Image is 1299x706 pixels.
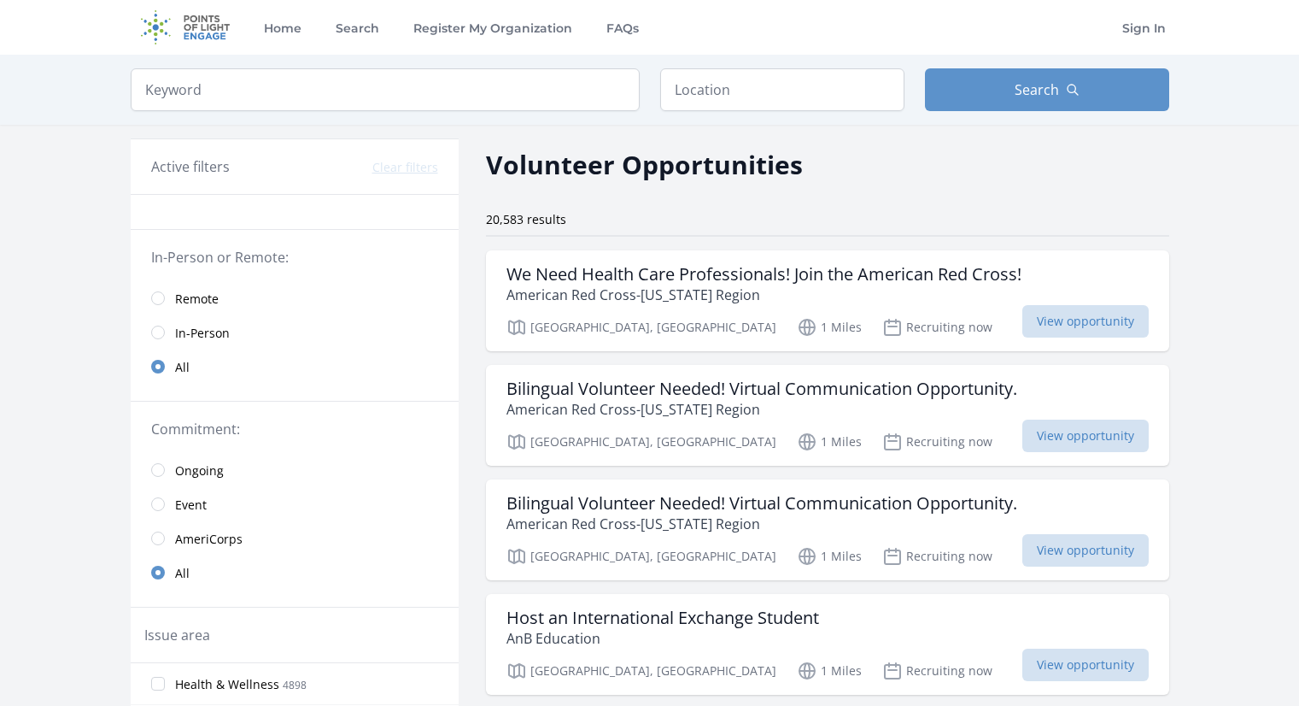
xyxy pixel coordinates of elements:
span: Remote [175,291,219,308]
a: AmeriCorps [131,521,459,556]
p: 1 Miles [797,432,862,452]
p: 1 Miles [797,546,862,567]
span: AmeriCorps [175,531,243,548]
h3: Bilingual Volunteer Needed! Virtual Communication Opportunity. [506,379,1017,399]
span: 20,583 results [486,211,566,227]
input: Health & Wellness 4898 [151,677,165,691]
span: Event [175,497,207,514]
span: View opportunity [1022,420,1149,452]
p: AnB Education [506,628,819,649]
a: Bilingual Volunteer Needed! Virtual Communication Opportunity. American Red Cross-[US_STATE] Regi... [486,479,1169,580]
p: 1 Miles [797,661,862,681]
h3: We Need Health Care Professionals! Join the American Red Cross! [506,264,1021,285]
p: 1 Miles [797,317,862,338]
a: Bilingual Volunteer Needed! Virtual Communication Opportunity. American Red Cross-[US_STATE] Regi... [486,365,1169,466]
a: We Need Health Care Professionals! Join the American Red Cross! American Red Cross-[US_STATE] Reg... [486,250,1169,351]
p: [GEOGRAPHIC_DATA], [GEOGRAPHIC_DATA] [506,546,776,567]
p: American Red Cross-[US_STATE] Region [506,285,1021,305]
a: In-Person [131,315,459,350]
input: Location [660,68,904,111]
span: Ongoing [175,462,224,479]
a: All [131,350,459,384]
span: In-Person [175,325,230,342]
legend: Issue area [144,625,210,645]
input: Keyword [131,68,640,111]
a: All [131,556,459,590]
p: American Red Cross-[US_STATE] Region [506,514,1017,534]
h3: Bilingual Volunteer Needed! Virtual Communication Opportunity. [506,493,1017,514]
p: [GEOGRAPHIC_DATA], [GEOGRAPHIC_DATA] [506,317,776,338]
p: [GEOGRAPHIC_DATA], [GEOGRAPHIC_DATA] [506,661,776,681]
h2: Volunteer Opportunities [486,145,803,184]
h3: Active filters [151,156,230,177]
button: Clear filters [372,159,438,176]
p: Recruiting now [882,317,992,338]
p: Recruiting now [882,661,992,681]
span: Search [1015,79,1059,100]
span: 4898 [283,678,307,692]
legend: In-Person or Remote: [151,247,438,268]
span: View opportunity [1022,534,1149,567]
p: Recruiting now [882,432,992,452]
p: [GEOGRAPHIC_DATA], [GEOGRAPHIC_DATA] [506,432,776,452]
h3: Host an International Exchange Student [506,608,819,628]
a: Event [131,487,459,521]
a: Host an International Exchange Student AnB Education [GEOGRAPHIC_DATA], [GEOGRAPHIC_DATA] 1 Miles... [486,594,1169,695]
button: Search [925,68,1169,111]
span: All [175,359,190,376]
a: Remote [131,281,459,315]
legend: Commitment: [151,419,438,439]
a: Ongoing [131,453,459,487]
p: Recruiting now [882,546,992,567]
span: View opportunity [1022,305,1149,338]
span: All [175,565,190,582]
span: View opportunity [1022,649,1149,681]
span: Health & Wellness [175,676,279,693]
p: American Red Cross-[US_STATE] Region [506,399,1017,420]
